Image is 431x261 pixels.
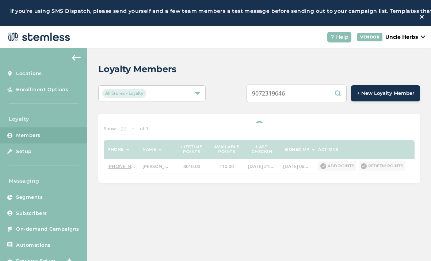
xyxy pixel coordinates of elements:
iframe: Chat Widget [394,226,431,261]
img: logo-dark-0685b13c.svg [6,30,70,44]
span: Locations [16,70,42,77]
span: + New Loyalty Member [357,90,414,97]
span: Members [16,132,41,139]
span: On-demand Campaigns [16,225,79,233]
span: Automations [16,242,51,249]
span: Setup [16,148,32,155]
img: icon-help-white-03924b79.svg [330,35,335,39]
span: Enrollment Options [16,86,68,93]
img: icon-close-white-1ed751a3.svg [420,15,424,19]
span: Subscribers [16,210,47,217]
span: Help [336,33,348,41]
button: + New Loyalty Member [351,85,420,101]
p: Uncle Herbs [385,33,418,41]
h2: Loyalty Members [98,63,176,76]
img: icon_down-arrow-small-66adaf34.svg [421,36,425,38]
span: All Stores - Loyalty [102,89,146,98]
input: Search [247,85,347,102]
div: VENDOR [357,33,382,41]
img: icon-arrow-back-accent-c549486e.svg [72,55,81,60]
span: Segments [16,194,43,201]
